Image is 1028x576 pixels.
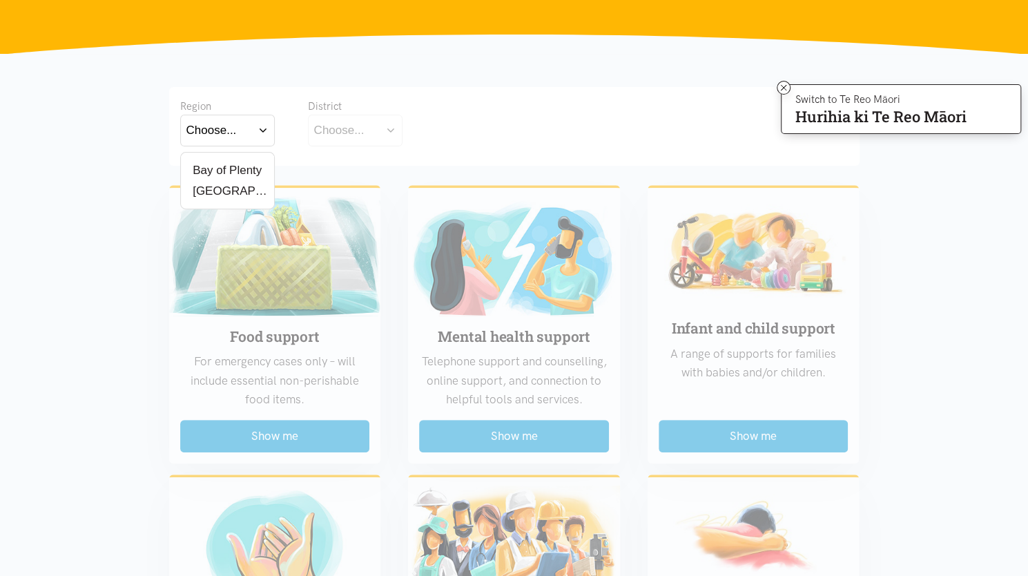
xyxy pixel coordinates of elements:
[308,115,403,146] button: Choose...
[186,162,262,179] label: Bay of Plenty
[186,182,269,200] label: [GEOGRAPHIC_DATA]
[180,115,275,146] button: Choose...
[795,95,967,104] p: Switch to Te Reo Māori
[180,98,275,115] div: Region
[308,98,403,115] div: District
[795,111,967,123] p: Hurihia ki Te Reo Māori
[186,121,237,140] div: Choose...
[314,121,365,140] div: Choose...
